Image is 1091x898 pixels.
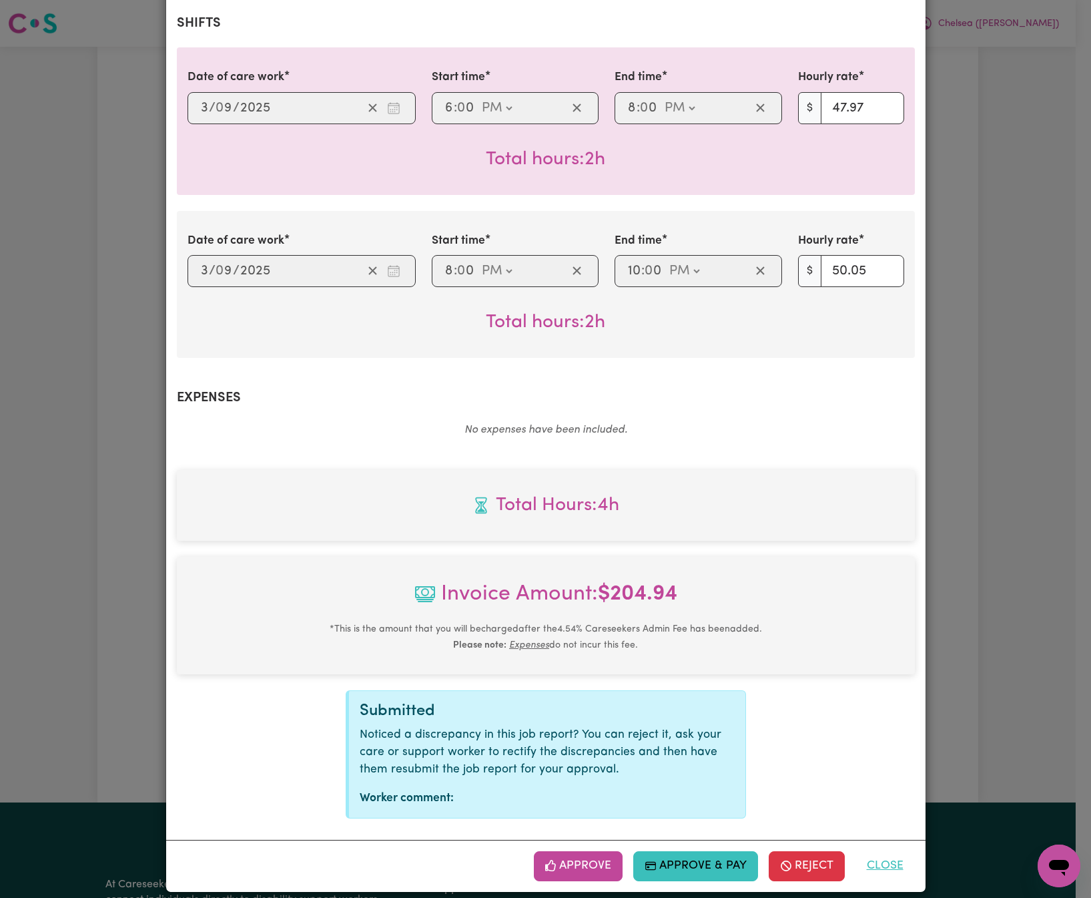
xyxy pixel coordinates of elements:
[454,264,457,278] span: :
[188,578,904,621] span: Invoice Amount:
[615,69,662,86] label: End time
[641,98,658,118] input: --
[798,232,859,250] label: Hourly rate
[598,584,677,605] b: $ 204.94
[486,313,605,332] span: Total hours worked: 2 hours
[383,98,404,118] button: Enter the date of care work
[216,264,224,278] span: 0
[855,851,915,881] button: Close
[200,98,209,118] input: --
[457,264,465,278] span: 0
[444,98,454,118] input: --
[360,726,735,779] p: Noticed a discrepancy in this job report? You can reject it, ask your care or support worker to r...
[454,101,457,116] span: :
[444,261,454,281] input: --
[200,261,209,281] input: --
[233,264,240,278] span: /
[769,851,845,881] button: Reject
[188,232,284,250] label: Date of care work
[798,255,821,287] span: $
[615,232,662,250] label: End time
[633,851,758,881] button: Approve & Pay
[216,261,233,281] input: --
[330,624,762,650] small: This is the amount that you will be charged after the 4.54 % Careseekers Admin Fee has been added...
[362,98,383,118] button: Clear date
[1038,845,1080,887] iframe: Button to launch messaging window
[534,851,623,881] button: Approve
[464,425,627,435] em: No expenses have been included.
[509,640,549,650] u: Expenses
[209,101,216,116] span: /
[453,640,506,650] b: Please note:
[233,101,240,116] span: /
[457,101,465,115] span: 0
[360,793,454,804] strong: Worker comment:
[188,491,904,519] span: Total hours worked: 4 hours
[458,261,475,281] input: --
[432,232,485,250] label: Start time
[458,98,475,118] input: --
[216,98,233,118] input: --
[486,150,605,169] span: Total hours worked: 2 hours
[645,264,653,278] span: 0
[798,69,859,86] label: Hourly rate
[798,92,821,124] span: $
[641,264,645,278] span: :
[432,69,485,86] label: Start time
[360,703,435,719] span: Submitted
[240,261,271,281] input: ----
[209,264,216,278] span: /
[177,390,915,406] h2: Expenses
[177,15,915,31] h2: Shifts
[362,261,383,281] button: Clear date
[627,261,641,281] input: --
[645,261,663,281] input: --
[640,101,648,115] span: 0
[240,98,271,118] input: ----
[627,98,637,118] input: --
[216,101,224,115] span: 0
[383,261,404,281] button: Enter the date of care work
[188,69,284,86] label: Date of care work
[637,101,640,116] span: :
